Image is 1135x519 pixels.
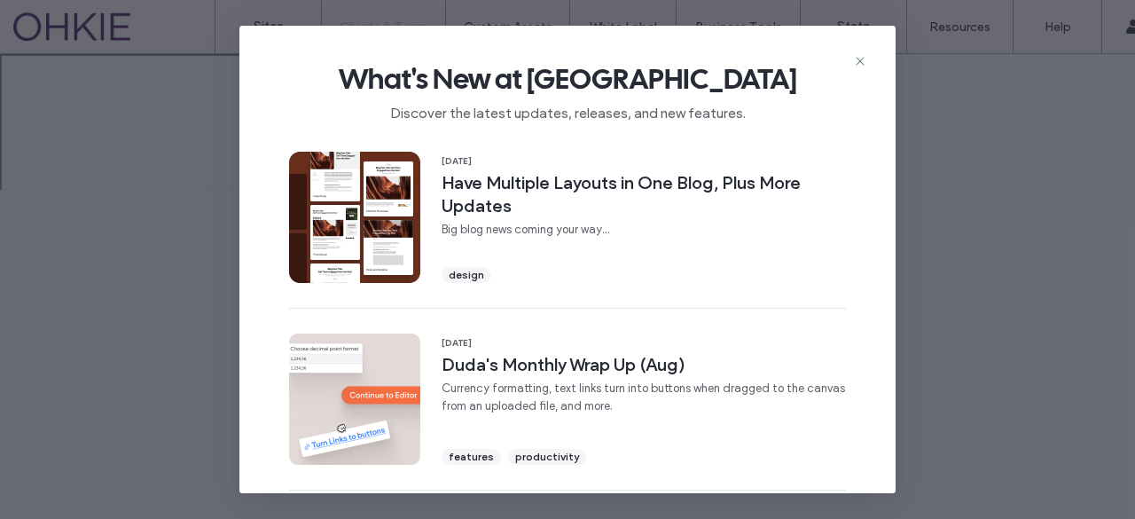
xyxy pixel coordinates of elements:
[449,449,494,465] span: features
[442,337,846,350] span: [DATE]
[442,221,846,239] span: Big blog news coming your way...
[442,171,846,217] span: Have Multiple Layouts in One Blog, Plus More Updates
[268,61,867,97] span: What's New at [GEOGRAPHIC_DATA]
[442,353,846,376] span: Duda's Monthly Wrap Up (Aug)
[442,155,846,168] span: [DATE]
[515,449,579,465] span: productivity
[449,267,484,283] span: design
[442,380,846,415] span: Currency formatting, text links turn into buttons when dragged to the canvas from an uploaded fil...
[268,97,867,123] span: Discover the latest updates, releases, and new features.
